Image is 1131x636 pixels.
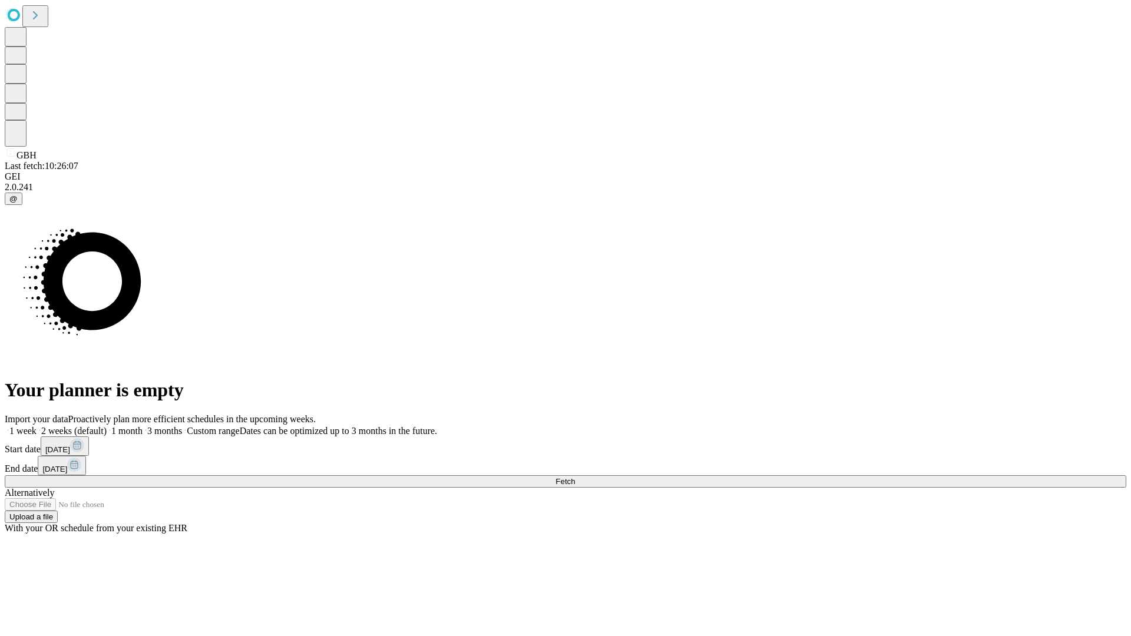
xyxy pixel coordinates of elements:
[5,523,187,533] span: With your OR schedule from your existing EHR
[42,465,67,473] span: [DATE]
[240,426,437,436] span: Dates can be optimized up to 3 months in the future.
[9,194,18,203] span: @
[5,511,58,523] button: Upload a file
[16,150,37,160] span: GBH
[5,193,22,205] button: @
[5,171,1126,182] div: GEI
[9,426,37,436] span: 1 week
[45,445,70,454] span: [DATE]
[111,426,143,436] span: 1 month
[5,456,1126,475] div: End date
[5,182,1126,193] div: 2.0.241
[555,477,575,486] span: Fetch
[147,426,182,436] span: 3 months
[5,161,78,171] span: Last fetch: 10:26:07
[5,414,68,424] span: Import your data
[41,426,107,436] span: 2 weeks (default)
[187,426,239,436] span: Custom range
[41,436,89,456] button: [DATE]
[38,456,86,475] button: [DATE]
[5,475,1126,488] button: Fetch
[5,488,54,498] span: Alternatively
[68,414,316,424] span: Proactively plan more efficient schedules in the upcoming weeks.
[5,379,1126,401] h1: Your planner is empty
[5,436,1126,456] div: Start date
